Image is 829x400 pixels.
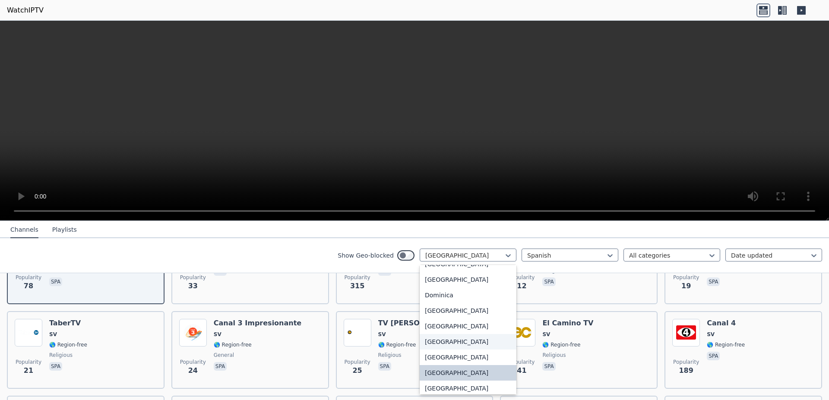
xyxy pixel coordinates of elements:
[49,277,62,286] p: spa
[7,5,44,16] a: WatchIPTV
[508,319,535,346] img: El Camino TV
[338,251,394,260] label: Show Geo-blocked
[420,381,516,396] div: [GEOGRAPHIC_DATA]
[10,222,38,238] button: Channels
[49,352,73,359] span: religious
[420,350,516,365] div: [GEOGRAPHIC_DATA]
[179,319,207,346] img: Canal 3 Impresionante
[509,359,535,365] span: Popularity
[188,365,198,376] span: 24
[378,362,391,371] p: spa
[350,281,364,291] span: 315
[378,352,402,359] span: religious
[542,319,593,328] h6: El Camino TV
[517,281,526,291] span: 12
[673,274,699,281] span: Popularity
[707,331,715,338] span: SV
[679,365,693,376] span: 189
[49,362,62,371] p: spa
[345,274,370,281] span: Popularity
[180,359,206,365] span: Popularity
[707,352,720,360] p: spa
[180,274,206,281] span: Popularity
[24,281,33,291] span: 78
[542,362,555,371] p: spa
[49,331,57,338] span: SV
[214,341,252,348] span: 🌎 Region-free
[16,274,41,281] span: Popularity
[214,331,221,338] span: SV
[707,319,745,328] h6: Canal 4
[542,341,580,348] span: 🌎 Region-free
[344,319,371,346] img: TV Leon de Juda
[707,277,720,286] p: spa
[188,281,198,291] span: 33
[49,319,87,328] h6: TaberTV
[52,222,77,238] button: Playlists
[378,341,416,348] span: 🌎 Region-free
[420,303,516,318] div: [GEOGRAPHIC_DATA]
[672,319,700,346] img: Canal 4
[49,341,87,348] span: 🌎 Region-free
[420,272,516,287] div: [GEOGRAPHIC_DATA]
[378,319,455,328] h6: TV [PERSON_NAME]
[420,287,516,303] div: Dominica
[542,331,550,338] span: SV
[352,365,362,376] span: 25
[15,319,42,346] img: TaberTV
[345,359,370,365] span: Popularity
[24,365,33,376] span: 21
[420,318,516,334] div: [GEOGRAPHIC_DATA]
[707,341,745,348] span: 🌎 Region-free
[214,319,301,328] h6: Canal 3 Impresionante
[542,352,566,359] span: religious
[214,352,234,359] span: general
[214,362,227,371] p: spa
[16,359,41,365] span: Popularity
[673,359,699,365] span: Popularity
[542,277,555,286] p: spa
[517,365,526,376] span: 41
[420,334,516,350] div: [GEOGRAPHIC_DATA]
[509,274,535,281] span: Popularity
[681,281,691,291] span: 19
[378,331,386,338] span: SV
[420,365,516,381] div: [GEOGRAPHIC_DATA]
